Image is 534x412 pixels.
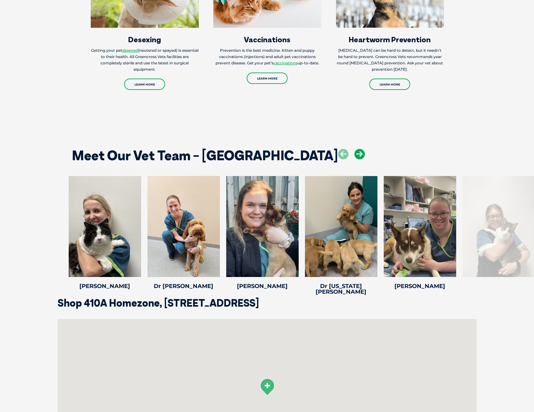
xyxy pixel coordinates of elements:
[213,36,321,43] h3: Vaccinations
[522,29,528,35] button: Search
[147,283,220,289] h4: Dr [PERSON_NAME]
[305,283,377,295] h4: Dr [US_STATE][PERSON_NAME]
[336,36,444,43] h3: Heartworm Prevention
[124,79,165,90] a: Learn More
[72,149,338,162] h2: Meet Our Vet Team - [GEOGRAPHIC_DATA]
[69,283,141,289] h4: [PERSON_NAME]
[369,79,410,90] a: Learn More
[336,47,444,73] p: [MEDICAL_DATA] can be hard to detect, but it needn’t be hard to prevent. Greencross Vets recommen...
[122,48,138,53] a: desexed
[226,283,299,289] h4: [PERSON_NAME]
[91,47,199,73] p: Getting your pet (neutered or spayed) is essential to their health. All Greencross Vets facilitie...
[91,36,199,43] h3: Desexing
[213,47,321,66] p: Prevention is the best medicine. Kitten and puppy vaccinations (injections) and adult pet vaccina...
[384,283,456,289] h4: [PERSON_NAME]
[247,73,288,84] a: Learn More
[273,61,297,65] a: vaccinations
